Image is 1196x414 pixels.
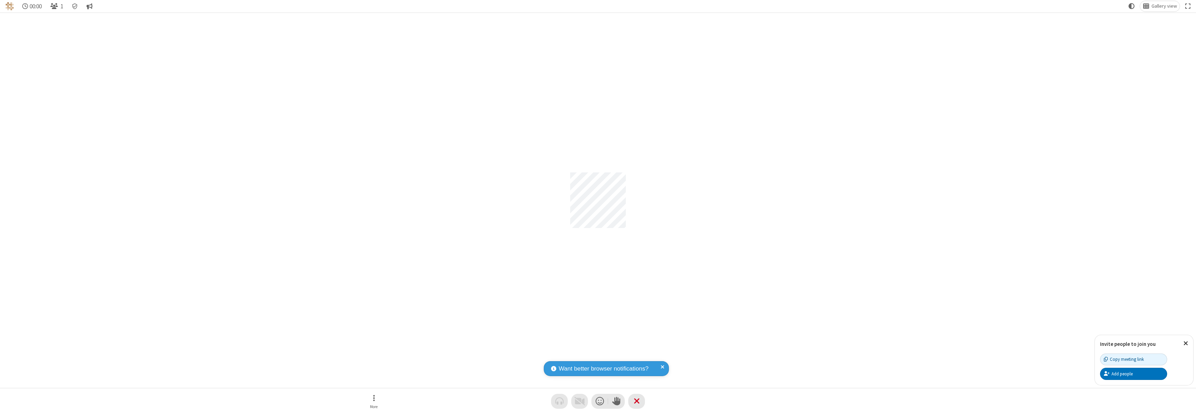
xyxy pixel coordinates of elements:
button: Video [571,394,588,409]
span: Gallery view [1151,3,1177,9]
button: Open participant list [47,1,66,11]
button: Raise hand [608,394,625,409]
div: Copy meeting link [1104,356,1144,363]
button: Copy meeting link [1100,354,1167,365]
label: Invite people to join you [1100,341,1156,347]
button: Send a reaction [591,394,608,409]
button: Add people [1100,368,1167,380]
button: Fullscreen [1182,1,1194,11]
div: Meeting details Encryption enabled [69,1,81,11]
button: End or leave meeting [628,394,645,409]
span: 1 [60,3,63,10]
button: Audio problem - check your Internet connection or call by phone [551,394,568,409]
img: QA Selenium DO NOT DELETE OR CHANGE [6,2,14,10]
button: Change layout [1140,1,1180,11]
button: Using system theme [1126,1,1138,11]
span: More [370,405,378,409]
button: Conversation [84,1,96,11]
span: Want better browser notifications? [559,364,648,373]
button: Open menu [363,391,384,411]
div: Timer [19,1,45,11]
button: Close popover [1178,335,1193,352]
span: 00:00 [30,3,42,10]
